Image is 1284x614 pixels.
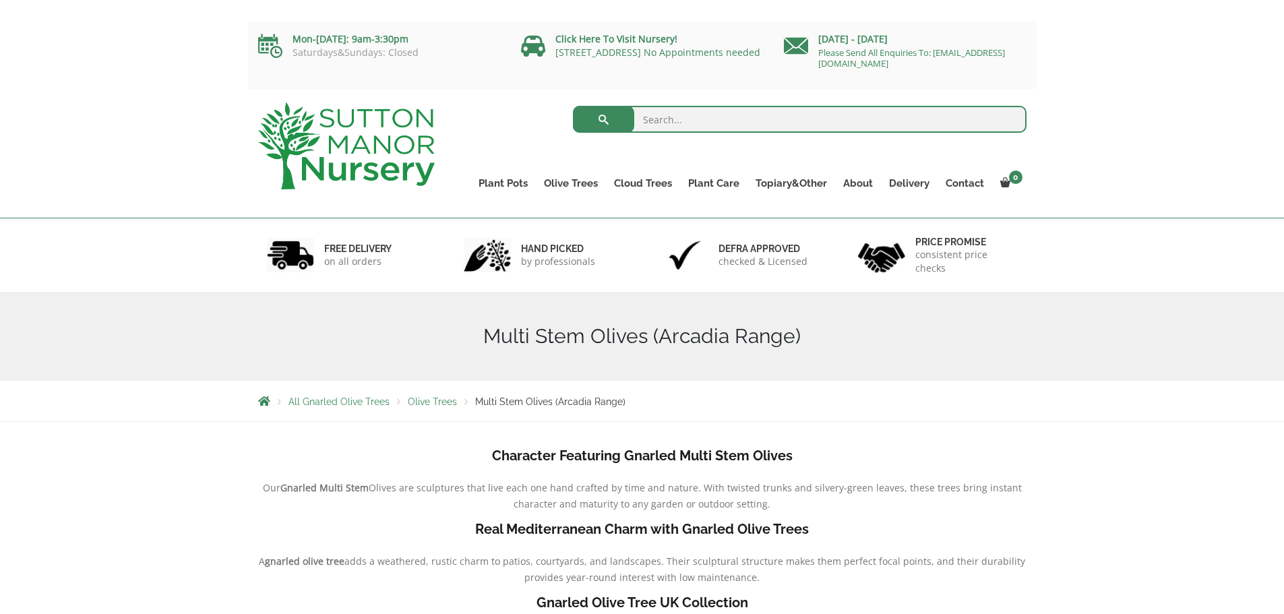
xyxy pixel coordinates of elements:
[992,174,1027,193] a: 0
[464,238,511,272] img: 2.jpg
[324,255,392,268] p: on all orders
[288,396,390,407] a: All Gnarled Olive Trees
[661,238,708,272] img: 3.jpg
[258,47,501,58] p: Saturdays&Sundays: Closed
[537,594,748,611] b: Gnarled Olive Tree UK Collection
[680,174,747,193] a: Plant Care
[267,238,314,272] img: 1.jpg
[470,174,536,193] a: Plant Pots
[263,481,280,494] span: Our
[280,481,369,494] b: Gnarled Multi Stem
[258,324,1027,348] h1: Multi Stem Olives (Arcadia Range)
[818,47,1005,69] a: Please Send All Enquiries To: [EMAIL_ADDRESS][DOMAIN_NAME]
[858,235,905,276] img: 4.jpg
[265,555,344,567] b: gnarled olive tree
[555,32,677,45] a: Click Here To Visit Nursery!
[258,396,1027,406] nav: Breadcrumbs
[719,243,807,255] h6: Defra approved
[719,255,807,268] p: checked & Licensed
[475,396,625,407] span: Multi Stem Olives (Arcadia Range)
[915,248,1018,275] p: consistent price checks
[938,174,992,193] a: Contact
[324,243,392,255] h6: FREE DELIVERY
[835,174,881,193] a: About
[492,448,793,464] b: Character Featuring Gnarled Multi Stem Olives
[536,174,606,193] a: Olive Trees
[915,236,1018,248] h6: Price promise
[521,255,595,268] p: by professionals
[573,106,1027,133] input: Search...
[521,243,595,255] h6: hand picked
[258,31,501,47] p: Mon-[DATE]: 9am-3:30pm
[881,174,938,193] a: Delivery
[475,521,809,537] b: Real Mediterranean Charm with Gnarled Olive Trees
[555,46,760,59] a: [STREET_ADDRESS] No Appointments needed
[606,174,680,193] a: Cloud Trees
[1009,171,1022,184] span: 0
[747,174,835,193] a: Topiary&Other
[258,102,435,189] img: logo
[784,31,1027,47] p: [DATE] - [DATE]
[369,481,1022,510] span: Olives are sculptures that live each one hand crafted by time and nature. With twisted trunks and...
[259,555,265,567] span: A
[408,396,457,407] a: Olive Trees
[344,555,1025,584] span: adds a weathered, rustic charm to patios, courtyards, and landscapes. Their sculptural structure ...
